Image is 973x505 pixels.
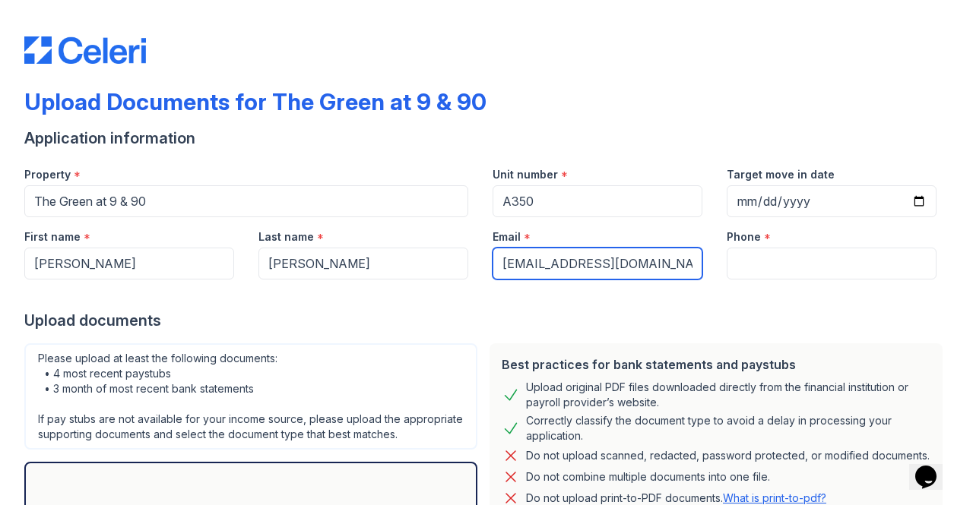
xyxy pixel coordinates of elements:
label: Last name [258,229,314,245]
label: Target move in date [727,167,835,182]
div: Upload original PDF files downloaded directly from the financial institution or payroll provider’... [526,380,930,410]
label: Email [493,229,521,245]
label: Unit number [493,167,558,182]
div: Application information [24,128,949,149]
div: Correctly classify the document type to avoid a delay in processing your application. [526,413,930,443]
div: Upload documents [24,310,949,331]
img: CE_Logo_Blue-a8612792a0a2168367f1c8372b55b34899dd931a85d93a1a3d3e32e68fde9ad4.png [24,36,146,64]
div: Do not upload scanned, redacted, password protected, or modified documents. [526,447,930,465]
div: Best practices for bank statements and paystubs [502,355,930,374]
label: Phone [727,229,761,245]
div: Do not combine multiple documents into one file. [526,468,770,486]
div: Please upload at least the following documents: • 4 most recent paystubs • 3 month of most recent... [24,343,477,450]
label: Property [24,167,71,182]
a: What is print-to-pdf? [723,491,826,504]
iframe: chat widget [909,444,958,490]
div: Upload Documents for The Green at 9 & 90 [24,88,486,115]
label: First name [24,229,81,245]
